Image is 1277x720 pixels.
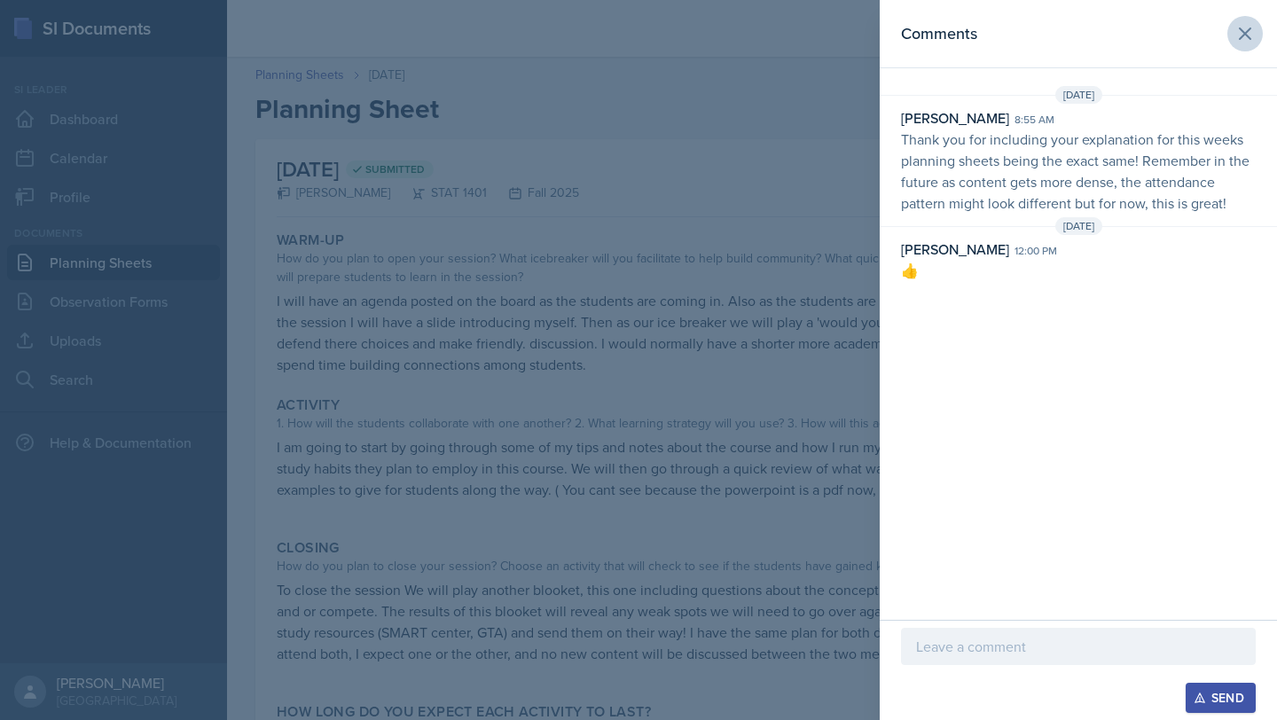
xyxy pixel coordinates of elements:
[1015,112,1054,128] div: 8:55 am
[1197,691,1244,705] div: Send
[1186,683,1256,713] button: Send
[1055,86,1102,104] span: [DATE]
[901,21,977,46] h2: Comments
[901,129,1256,214] p: Thank you for including your explanation for this weeks planning sheets being the exact same! Rem...
[901,107,1009,129] div: [PERSON_NAME]
[901,239,1009,260] div: [PERSON_NAME]
[901,260,1256,281] p: 👍
[1015,243,1057,259] div: 12:00 pm
[1055,217,1102,235] span: [DATE]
